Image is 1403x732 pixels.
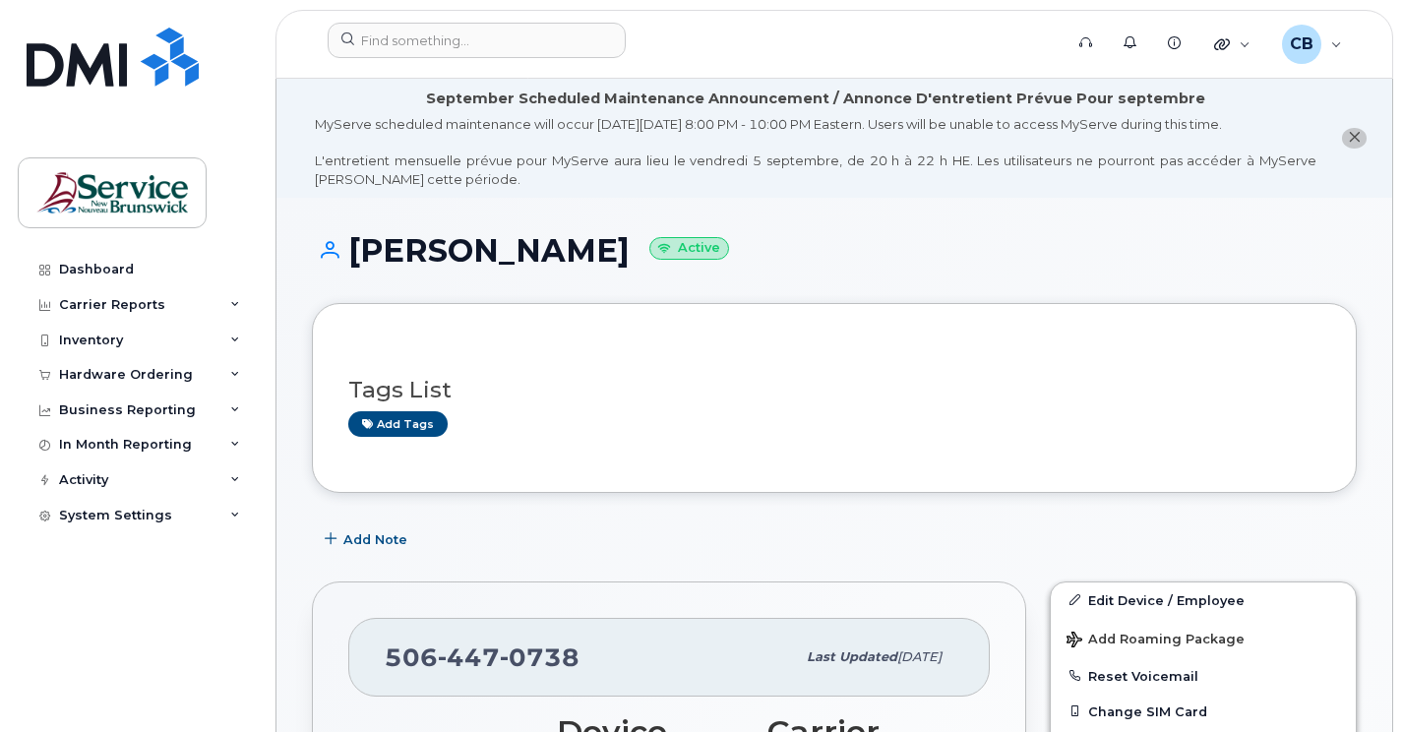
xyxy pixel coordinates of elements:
span: Add Note [343,530,407,549]
button: Add Roaming Package [1051,618,1356,658]
h3: Tags List [348,378,1320,402]
button: Reset Voicemail [1051,658,1356,694]
div: MyServe scheduled maintenance will occur [DATE][DATE] 8:00 PM - 10:00 PM Eastern. Users will be u... [315,115,1316,188]
button: close notification [1342,128,1367,149]
div: September Scheduled Maintenance Announcement / Annonce D'entretient Prévue Pour septembre [426,89,1205,109]
button: Add Note [312,522,424,558]
span: Add Roaming Package [1067,632,1245,650]
span: Last updated [807,649,897,664]
a: Add tags [348,411,448,436]
span: 447 [438,642,500,672]
span: 506 [385,642,579,672]
a: Edit Device / Employee [1051,582,1356,618]
small: Active [649,237,729,260]
span: 0738 [500,642,579,672]
button: Change SIM Card [1051,694,1356,729]
h1: [PERSON_NAME] [312,233,1357,268]
span: [DATE] [897,649,942,664]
